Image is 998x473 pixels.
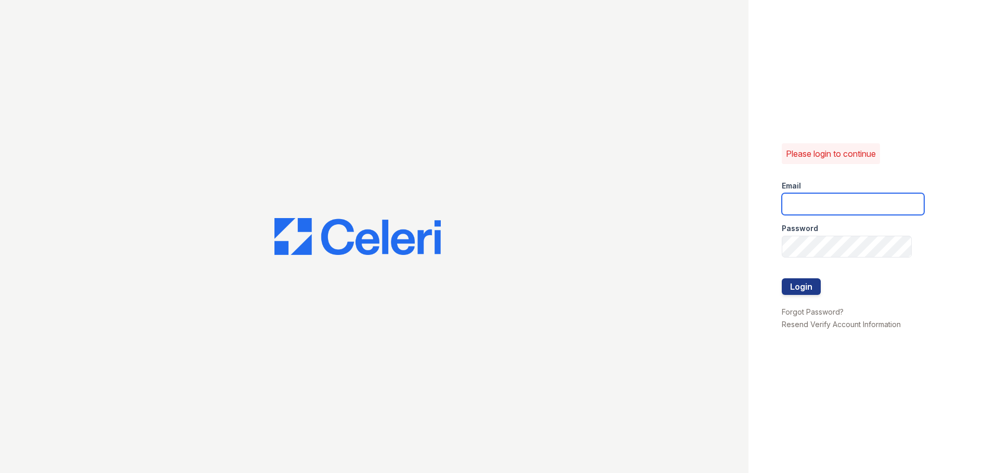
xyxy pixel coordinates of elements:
label: Email [782,181,801,191]
a: Resend Verify Account Information [782,320,901,329]
img: CE_Logo_Blue-a8612792a0a2168367f1c8372b55b34899dd931a85d93a1a3d3e32e68fde9ad4.png [274,218,441,255]
button: Login [782,278,821,295]
p: Please login to continue [786,147,876,160]
a: Forgot Password? [782,307,844,316]
label: Password [782,223,818,234]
